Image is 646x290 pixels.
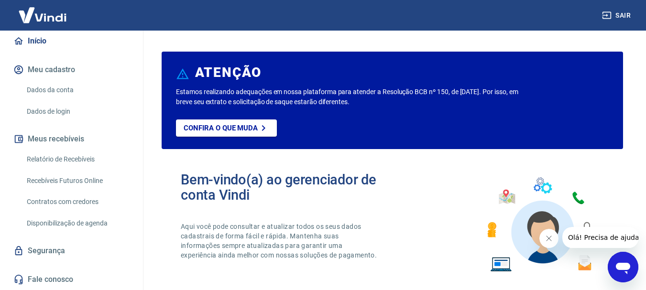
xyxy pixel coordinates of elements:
h6: ATENÇÃO [195,68,262,77]
a: Confira o que muda [176,119,277,137]
a: Fale conosco [11,269,131,290]
p: Aqui você pode consultar e atualizar todos os seus dados cadastrais de forma fácil e rápida. Mant... [181,222,379,260]
iframe: Mensagem da empresa [562,227,638,248]
iframe: Fechar mensagem [539,229,558,248]
p: Estamos realizando adequações em nossa plataforma para atender a Resolução BCB nº 150, de [DATE].... [176,87,522,107]
a: Dados da conta [23,80,131,100]
a: Disponibilização de agenda [23,214,131,233]
a: Contratos com credores [23,192,131,212]
button: Meus recebíveis [11,129,131,150]
img: Vindi [11,0,74,30]
p: Confira o que muda [184,124,258,132]
a: Recebíveis Futuros Online [23,171,131,191]
h2: Bem-vindo(a) ao gerenciador de conta Vindi [181,172,393,203]
a: Relatório de Recebíveis [23,150,131,169]
img: Imagem de um avatar masculino com diversos icones exemplificando as funcionalidades do gerenciado... [479,172,604,278]
a: Segurança [11,240,131,261]
button: Meu cadastro [11,59,131,80]
span: Olá! Precisa de ajuda? [6,7,80,14]
a: Início [11,31,131,52]
a: Dados de login [23,102,131,121]
iframe: Botão para abrir a janela de mensagens [608,252,638,282]
button: Sair [600,7,635,24]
